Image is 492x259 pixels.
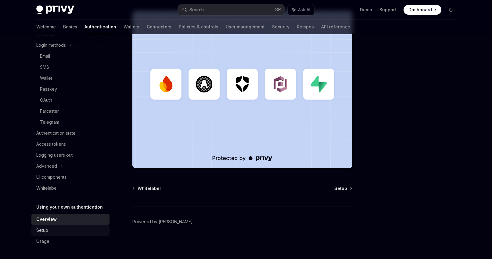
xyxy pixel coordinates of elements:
[31,106,110,117] a: Farcaster
[40,75,52,82] div: Wallet
[40,86,57,93] div: Passkey
[31,214,110,225] a: Overview
[298,7,310,13] span: Ask AI
[31,117,110,128] a: Telegram
[36,238,49,245] div: Usage
[31,128,110,139] a: Authentication state
[132,219,193,225] a: Powered by [PERSON_NAME]
[36,216,57,223] div: Overview
[31,150,110,161] a: Logging users out
[178,4,285,15] button: Search...⌘K
[288,4,314,15] button: Ask AI
[36,140,66,148] div: Access tokens
[408,7,432,13] span: Dashboard
[179,20,218,34] a: Policies & controls
[31,139,110,150] a: Access tokens
[147,20,171,34] a: Connectors
[31,172,110,183] a: UI components
[31,51,110,62] a: Email
[63,20,77,34] a: Basics
[31,73,110,84] a: Wallet
[226,20,265,34] a: User management
[36,151,73,159] div: Logging users out
[446,5,456,15] button: Toggle dark mode
[132,11,352,168] img: JWT-based auth splash
[334,185,347,192] span: Setup
[36,5,74,14] img: dark logo
[360,7,372,13] a: Demo
[36,227,48,234] div: Setup
[40,97,52,104] div: OAuth
[84,20,116,34] a: Authentication
[36,42,66,49] div: Login methods
[36,203,103,211] h5: Using your own authentication
[334,185,352,192] a: Setup
[321,20,350,34] a: API reference
[379,7,396,13] a: Support
[31,183,110,194] a: Whitelabel
[272,20,289,34] a: Security
[31,225,110,236] a: Setup
[36,129,76,137] div: Authentication state
[40,64,49,71] div: SMS
[36,173,66,181] div: UI components
[297,20,314,34] a: Recipes
[189,6,206,13] div: Search...
[124,20,139,34] a: Wallets
[31,95,110,106] a: OAuth
[138,185,161,192] span: Whitelabel
[40,108,59,115] div: Farcaster
[404,5,441,15] a: Dashboard
[31,62,110,73] a: SMS
[31,84,110,95] a: Passkey
[275,7,281,12] span: ⌘ K
[31,236,110,247] a: Usage
[40,53,50,60] div: Email
[133,185,161,192] a: Whitelabel
[36,184,58,192] div: Whitelabel
[36,20,56,34] a: Welcome
[36,162,57,170] div: Advanced
[40,119,59,126] div: Telegram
